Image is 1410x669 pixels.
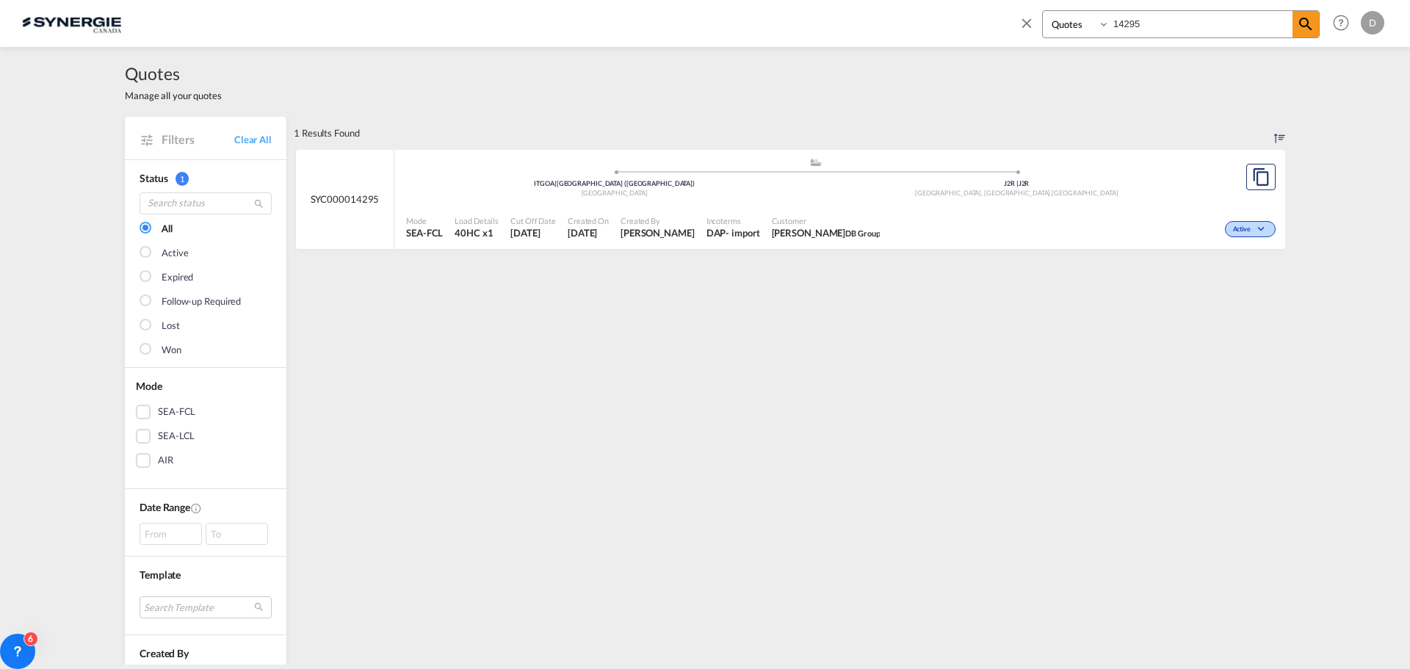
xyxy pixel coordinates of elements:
div: Lost [162,319,180,333]
span: 25 Aug 2025 [568,226,609,239]
span: [GEOGRAPHIC_DATA], [GEOGRAPHIC_DATA] [915,189,1052,197]
span: SEA-FCL [406,226,443,239]
md-icon: assets/icons/custom/copyQuote.svg [1252,168,1270,186]
div: - import [726,226,759,239]
md-icon: Created On [190,502,202,514]
span: From To [140,523,272,545]
div: AIR [158,453,173,468]
span: ITGOA [GEOGRAPHIC_DATA] ([GEOGRAPHIC_DATA]) [534,179,695,187]
div: Sort by: Created On [1274,117,1285,149]
div: Help [1328,10,1361,37]
input: Enter Quotation Number [1110,11,1292,37]
div: To [206,523,268,545]
span: DB Group [845,228,880,238]
span: Created By [140,647,189,659]
span: Created On [568,215,609,226]
input: Search status [140,192,272,214]
button: Copy Quote [1246,164,1276,190]
span: Load Details [455,215,499,226]
span: J2R [1004,179,1019,187]
span: [GEOGRAPHIC_DATA] [1052,189,1118,197]
div: SYC000014295 assets/icons/custom/ship-fill.svgassets/icons/custom/roll-o-plane.svgOriginGenova (G... [296,150,1285,250]
div: All [162,222,173,236]
span: Manage all your quotes [125,89,222,102]
span: Cut Off Date [510,215,556,226]
div: SEA-FCL [158,405,195,419]
md-icon: icon-chevron-down [1254,225,1272,234]
div: 1 Results Found [294,117,360,149]
md-checkbox: SEA-LCL [136,429,275,444]
span: | [554,179,557,187]
div: DAP [706,226,726,239]
div: Change Status Here [1225,221,1276,237]
span: Created By [621,215,695,226]
div: SEA-LCL [158,429,195,444]
a: Clear All [234,133,272,146]
span: Status [140,172,167,184]
span: [GEOGRAPHIC_DATA] [582,189,648,197]
md-icon: icon-magnify [253,198,264,209]
span: Daniel Dico [621,226,695,239]
img: 1f56c880d42311ef80fc7dca854c8e59.png [22,7,121,40]
div: Follow-up Required [162,294,241,309]
div: From [140,523,202,545]
span: Filters [162,131,234,148]
md-checkbox: SEA-FCL [136,405,275,419]
span: icon-close [1019,10,1042,46]
div: DAP import [706,226,760,239]
span: Help [1328,10,1353,35]
span: Mode [136,380,162,392]
span: , [1050,189,1052,197]
span: Quotes [125,62,222,85]
span: icon-magnify [1292,11,1319,37]
span: Template [140,568,181,581]
md-icon: icon-close [1019,15,1035,31]
span: Active [1233,225,1254,235]
iframe: Chat [11,592,62,647]
span: Marzia Rausa DB Group [772,226,881,239]
span: Date Range [140,501,190,513]
span: J2R [1019,179,1030,187]
div: Won [162,343,181,358]
div: Active [162,246,188,261]
div: Expired [162,270,193,285]
span: Mode [406,215,443,226]
div: Status 1 [140,171,272,186]
md-checkbox: AIR [136,453,275,468]
span: Customer [772,215,881,226]
div: D [1361,11,1384,35]
span: 25 Aug 2025 [510,226,556,239]
md-icon: assets/icons/custom/ship-fill.svg [807,159,825,166]
span: SYC000014295 [311,192,380,206]
span: 40HC x 1 [455,226,499,239]
span: | [1016,179,1019,187]
span: Incoterms [706,215,760,226]
md-icon: icon-magnify [1297,15,1315,33]
span: 1 [176,172,189,186]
